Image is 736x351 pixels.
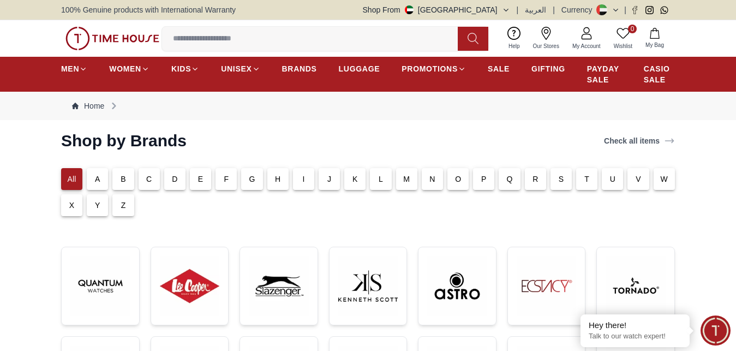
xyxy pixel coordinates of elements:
p: B [121,174,126,185]
img: ... [427,256,487,316]
span: 0 [628,25,637,33]
p: H [275,174,280,185]
p: W [661,174,668,185]
p: J [327,174,331,185]
span: My Account [568,42,605,50]
a: Facebook [631,6,639,14]
p: S [559,174,564,185]
span: GIFTING [531,63,565,74]
p: Y [95,200,100,211]
p: M [403,174,410,185]
span: CASIO SALE [644,63,675,85]
span: KIDS [171,63,191,74]
a: CASIO SALE [644,59,675,90]
span: WOMEN [109,63,141,74]
img: ... [65,27,159,50]
a: PAYDAY SALE [587,59,622,90]
img: ... [249,256,309,316]
a: UNISEX [221,59,260,79]
span: SALE [488,63,510,74]
p: N [429,174,435,185]
span: BRANDS [282,63,317,74]
span: | [624,4,626,15]
a: BRANDS [282,59,317,79]
a: Our Stores [526,25,566,52]
p: O [455,174,461,185]
div: Currency [561,4,597,15]
p: V [636,174,641,185]
img: United Arab Emirates [405,5,414,14]
a: 0Wishlist [607,25,639,52]
button: My Bag [639,26,671,51]
a: Home [72,100,104,111]
a: SALE [488,59,510,79]
p: K [352,174,358,185]
a: GIFTING [531,59,565,79]
a: WOMEN [109,59,149,79]
a: Check all items [602,133,677,148]
span: Our Stores [529,42,564,50]
p: D [172,174,177,185]
p: L [379,174,383,185]
p: E [198,174,204,185]
a: Instagram [645,6,654,14]
p: A [95,174,100,185]
p: T [584,174,589,185]
p: P [481,174,487,185]
img: ... [517,256,577,316]
p: F [224,174,229,185]
span: PROMOTIONS [402,63,458,74]
div: Chat Widget [701,316,731,346]
p: C [146,174,152,185]
span: Wishlist [609,42,637,50]
a: MEN [61,59,87,79]
img: ... [70,256,130,316]
p: Q [507,174,513,185]
a: Whatsapp [660,6,668,14]
button: Shop From[GEOGRAPHIC_DATA] [363,4,510,15]
span: LUGGAGE [339,63,380,74]
a: KIDS [171,59,199,79]
span: PAYDAY SALE [587,63,622,85]
span: Help [504,42,524,50]
p: G [249,174,255,185]
span: 100% Genuine products with International Warranty [61,4,236,15]
p: X [69,200,75,211]
h2: Shop by Brands [61,131,187,151]
button: العربية [525,4,546,15]
a: Help [502,25,526,52]
p: Talk to our watch expert! [589,332,681,341]
p: R [532,174,538,185]
p: U [610,174,615,185]
a: LUGGAGE [339,59,380,79]
span: My Bag [641,41,668,49]
p: I [302,174,304,185]
div: Hey there! [589,320,681,331]
span: UNISEX [221,63,252,74]
img: ... [160,256,220,316]
a: PROMOTIONS [402,59,466,79]
span: MEN [61,63,79,74]
span: | [517,4,519,15]
span: | [553,4,555,15]
img: ... [338,256,398,316]
nav: Breadcrumb [61,92,675,120]
p: All [68,174,76,185]
img: ... [606,256,666,316]
p: Z [121,200,126,211]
